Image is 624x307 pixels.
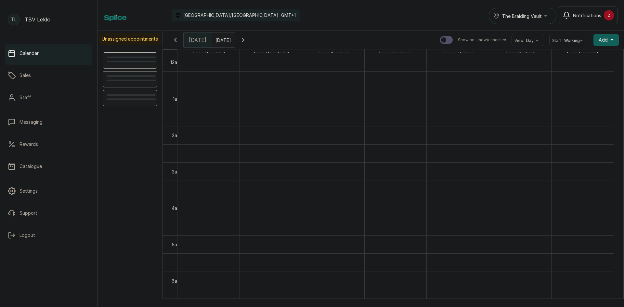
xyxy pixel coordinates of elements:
button: StaffWorking [552,38,585,43]
span: Staff [552,38,562,43]
div: 3am [171,168,182,175]
span: Team Beautiful [191,49,226,58]
p: TL [11,16,17,23]
p: Unassigned appointments [99,33,161,45]
span: Notifications [573,12,601,19]
span: Team Excellent [565,49,600,58]
a: Messaging [5,113,92,131]
p: Catalogue [19,163,42,170]
div: 6am [170,277,182,284]
div: [DATE] [184,32,212,47]
a: Staff [5,88,92,107]
span: Day [526,38,534,43]
span: Team Gorgeous [377,49,414,58]
span: The Braiding Vault [502,13,542,19]
p: Show no-show/cancelled [458,37,506,43]
p: Settings [19,188,38,194]
span: View [514,38,524,43]
button: Notifications2 [559,6,617,24]
p: Logout [19,232,35,238]
div: 12am [169,59,182,66]
p: Calendar [19,50,39,57]
span: Team Fabulous [440,49,475,58]
div: 5am [170,241,182,248]
div: 1am [172,96,182,102]
a: Rewards [5,135,92,153]
a: Settings [5,182,92,200]
p: Support [19,210,37,216]
span: Team Radiant [504,49,536,58]
span: Working [564,38,580,43]
p: Rewards [19,141,38,147]
button: ViewDay [514,38,541,43]
button: The Braiding Vault [489,8,556,24]
button: Logout [5,226,92,244]
p: Messaging [19,119,43,125]
p: TBV Lekki [25,16,50,23]
p: Sales [19,72,31,79]
div: 2am [171,132,182,139]
p: [GEOGRAPHIC_DATA]/[GEOGRAPHIC_DATA] [183,12,279,19]
p: Staff [19,94,31,101]
div: 4am [170,205,182,211]
a: Sales [5,66,92,84]
span: Add [599,37,608,43]
span: Team Wonderful [252,49,290,58]
a: Catalogue [5,157,92,175]
span: [DATE] [189,36,206,44]
a: Support [5,204,92,222]
button: Add [593,34,619,46]
span: Team Amazing [316,49,350,58]
a: Calendar [5,44,92,62]
div: 2 [604,10,614,20]
p: GMT+1 [281,12,296,19]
